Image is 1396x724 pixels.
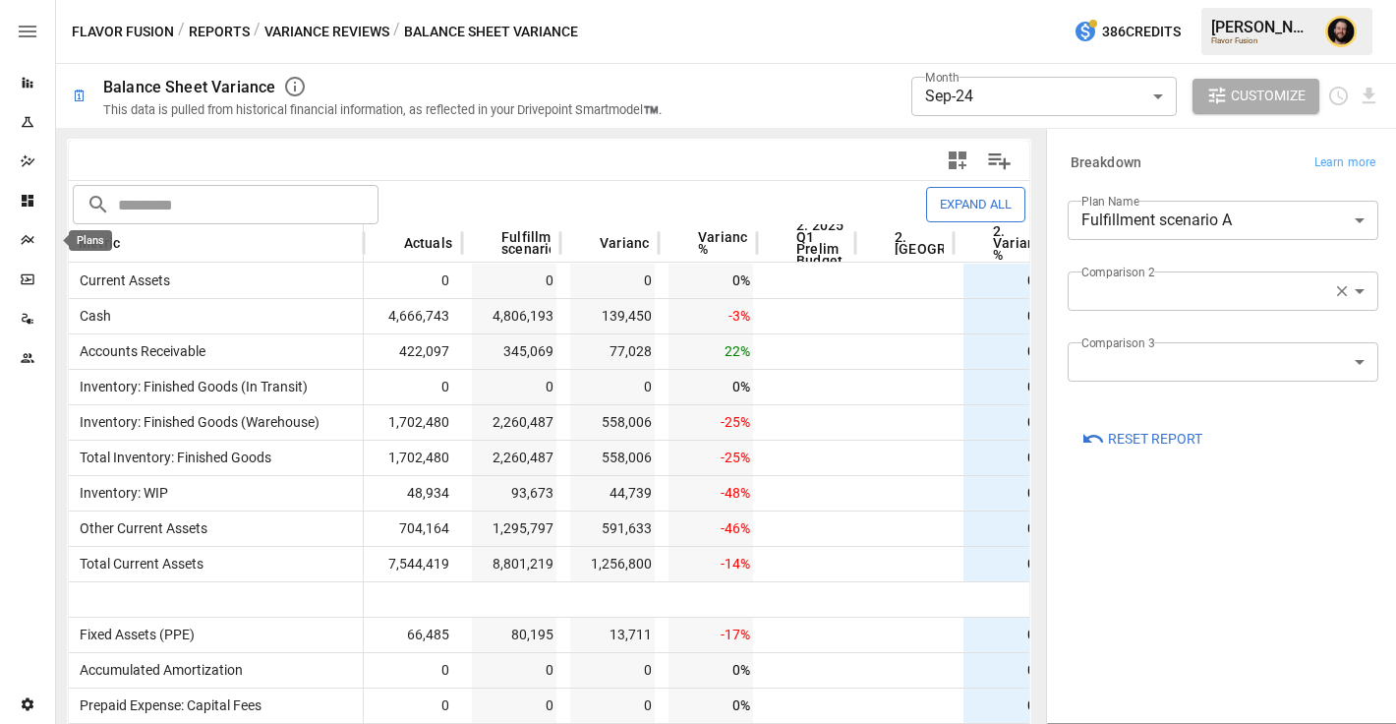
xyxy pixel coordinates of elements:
[1231,84,1306,108] span: Customize
[472,653,556,688] span: 0
[472,547,556,581] span: 8,801,219
[472,689,556,723] span: 0
[963,405,1048,440] span: 0%
[472,264,556,298] span: 0
[669,512,753,546] span: -46%
[72,450,271,465] span: Total Inventory: Finished Goods
[963,653,1048,688] span: 0%
[1211,36,1313,45] div: Flavor Fusion
[669,653,753,688] span: 0%
[69,230,112,251] div: Plans
[1325,16,1357,47] div: Ciaran Nugent
[501,231,572,255] span: Fulfillment scenario A
[865,229,893,257] button: Sort
[963,299,1048,333] span: 0%
[72,20,174,44] button: Flavor Fusion
[963,618,1048,652] span: 0%
[103,102,662,117] div: This data is pulled from historical financial information, as reflected in your Drivepoint Smartm...
[796,219,845,267] span: 2. 2025 Q1 Prelim Budget
[72,379,308,394] span: Inventory: Finished Goods (In Transit)
[570,441,655,475] span: 558,006
[374,334,452,369] span: 422,097
[926,187,1025,221] button: Expand All
[669,547,753,581] span: -14%
[1081,193,1139,210] label: Plan Name
[72,485,168,501] span: Inventory: WIP
[404,237,452,249] span: Actuals
[72,343,205,359] span: Accounts Receivable
[963,512,1048,546] span: 0%
[1108,427,1202,452] span: Reset Report
[963,334,1048,369] span: 0%
[1081,334,1154,351] label: Comparison 3
[374,264,452,298] span: 0
[375,229,402,257] button: Sort
[472,299,556,333] span: 4,806,193
[669,405,753,440] span: -25%
[1314,153,1375,173] span: Learn more
[570,512,655,546] span: 591,633
[911,77,1177,116] div: Sep-24
[1068,421,1216,456] button: Reset Report
[374,299,452,333] span: 4,666,743
[977,139,1021,183] button: Manage Columns
[72,87,87,105] div: 🗓
[895,231,1031,255] span: 2. [GEOGRAPHIC_DATA]
[189,20,250,44] button: Reports
[1327,85,1350,107] button: Schedule report
[1211,18,1313,36] div: [PERSON_NAME]
[570,370,655,404] span: 0
[925,69,960,86] label: Month
[472,512,556,546] span: 1,295,797
[1102,20,1181,44] span: 386 Credits
[767,229,794,257] button: Sort
[963,476,1048,511] span: 0%
[669,334,753,369] span: 22%
[669,441,753,475] span: -25%
[570,229,598,257] button: Sort
[570,405,655,440] span: 558,006
[1066,14,1189,50] button: 386Credits
[72,556,204,572] span: Total Current Assets
[669,299,753,333] span: -3%
[963,441,1048,475] span: 0%
[669,476,753,511] span: -48%
[472,334,556,369] span: 345,069
[570,299,655,333] span: 139,450
[963,547,1048,581] span: 0%
[103,78,275,96] div: Balance Sheet Variance
[600,237,657,249] span: Variance
[963,229,991,257] button: Sort
[374,547,452,581] span: 7,544,419
[963,689,1048,723] span: 0%
[1358,85,1380,107] button: Download report
[1313,4,1368,59] button: Ciaran Nugent
[570,334,655,369] span: 77,028
[374,476,452,511] span: 48,934
[570,618,655,652] span: 13,711
[264,20,389,44] button: Variance Reviews
[993,225,1050,261] span: 2. Variance %
[72,662,243,678] span: Accumulated Amortization
[374,689,452,723] span: 0
[963,370,1048,404] span: 0%
[72,520,207,536] span: Other Current Assets
[254,20,261,44] div: /
[1081,264,1154,280] label: Comparison 2
[374,441,452,475] span: 1,702,480
[570,264,655,298] span: 0
[669,229,696,257] button: Sort
[393,20,400,44] div: /
[1071,152,1141,174] h6: Breakdown
[669,370,753,404] span: 0%
[374,370,452,404] span: 0
[72,308,111,324] span: Cash
[472,618,556,652] span: 80,195
[570,689,655,723] span: 0
[963,264,1048,298] span: 0%
[669,618,753,652] span: -17%
[374,618,452,652] span: 66,485
[72,272,170,288] span: Current Assets
[570,547,655,581] span: 1,256,800
[374,405,452,440] span: 1,702,480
